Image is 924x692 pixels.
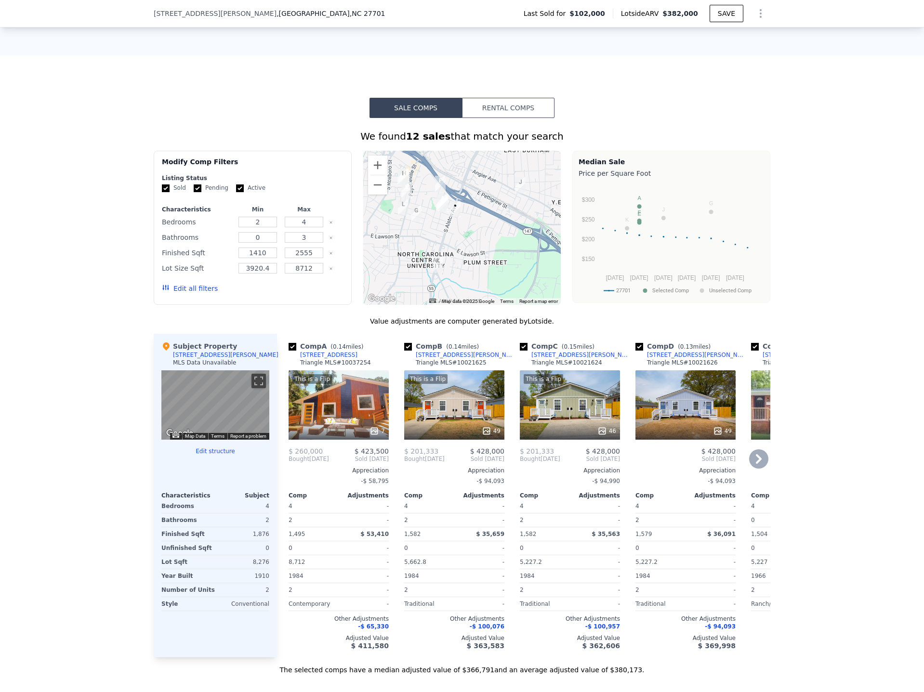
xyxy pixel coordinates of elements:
span: $102,000 [569,9,605,18]
div: Conventional [217,597,269,611]
span: ( miles) [327,343,367,350]
text: F [638,209,641,215]
div: Triangle MLS # 10056843 [763,359,833,366]
span: Last Sold for [524,9,570,18]
div: 0 [751,513,799,527]
div: Comp A [289,341,367,351]
div: Other Adjustments [751,615,851,623]
div: Contemporary [289,597,337,611]
text: Selected Comp [652,287,689,294]
div: 8,276 [217,555,269,569]
a: [STREET_ADDRESS] [289,351,357,359]
div: Triangle MLS # 10021625 [416,359,487,366]
div: 1005 Linwood Ave [438,196,449,212]
div: - [341,513,389,527]
text: [DATE] [606,274,624,281]
div: 7 [370,426,385,436]
div: - [687,569,736,583]
span: $ 36,091 [707,531,736,537]
div: The selected comps have a median adjusted value of $366,791 and an average adjusted value of $380... [154,657,770,675]
div: Max [283,206,325,213]
span: 4 [751,503,755,509]
text: $200 [582,236,595,243]
div: Other Adjustments [404,615,504,623]
div: - [341,541,389,555]
div: 2 [289,583,337,597]
span: 0.14 [449,343,462,350]
div: Bathrooms [162,231,233,244]
div: [STREET_ADDRESS][PERSON_NAME] [647,351,747,359]
span: Lotside ARV [621,9,662,18]
div: Subject [215,492,269,499]
button: Zoom in [368,156,387,175]
span: 1,495 [289,531,305,537]
span: 0.14 [333,343,346,350]
span: $ 260,000 [289,447,323,455]
div: 1001 Linwood Ave [436,196,447,212]
a: Open this area in Google Maps (opens a new window) [366,292,397,305]
button: Toggle fullscreen view [251,374,266,388]
div: Adjustments [339,492,389,499]
span: Sold [DATE] [445,455,504,463]
span: $382,000 [662,10,698,17]
span: $ 35,659 [476,531,504,537]
text: [DATE] [678,274,696,281]
div: 2 [635,513,684,527]
button: Zoom out [368,175,387,195]
div: A chart. [579,180,764,300]
div: [DATE] [289,455,329,463]
a: [STREET_ADDRESS][PERSON_NAME] [635,351,747,359]
label: Active [236,184,265,192]
button: Clear [329,267,333,271]
span: $ 411,580 [351,642,389,650]
div: - [341,583,389,597]
div: 2 [404,583,452,597]
div: 2 [289,513,337,527]
div: 1209 Linwood Ave [450,201,461,217]
text: $150 [582,256,595,262]
span: 4 [404,503,408,509]
div: - [687,513,736,527]
div: - [687,541,736,555]
span: Sold [DATE] [635,455,736,463]
button: Sale Comps [370,98,462,118]
text: $250 [582,216,595,223]
div: 2 [217,513,269,527]
text: [DATE] [630,274,648,281]
span: Map data ©2025 Google [442,299,494,304]
div: 1966 [751,569,799,583]
div: Adjusted Value [751,634,851,642]
div: Other Adjustments [520,615,620,623]
div: Comp [289,492,339,499]
input: Pending [194,184,201,192]
div: 49 [713,426,732,436]
button: SAVE [710,5,743,22]
a: Terms [500,299,514,304]
span: $ 363,583 [467,642,504,650]
span: -$ 94,093 [476,478,504,484]
button: Rental Comps [462,98,554,118]
div: - [572,541,620,555]
text: 27701 [616,287,631,294]
div: Traditional [520,597,568,611]
text: G [709,200,713,206]
span: $ 201,333 [404,447,438,455]
div: - [341,569,389,583]
div: 1984 [635,569,684,583]
div: Comp [520,492,570,499]
div: Subject Property [161,341,237,351]
div: Triangle MLS # 10037254 [300,359,371,366]
div: Finished Sqft [161,527,213,541]
div: Comp E [751,341,829,351]
div: Triangle MLS # 10021626 [647,359,718,366]
div: 2 [520,513,568,527]
a: [STREET_ADDRESS][PERSON_NAME] [751,351,863,359]
div: Adjustments [570,492,620,499]
span: Bought [289,455,309,463]
span: $ 423,500 [355,447,389,455]
span: ( miles) [674,343,714,350]
span: $ 53,410 [360,531,389,537]
label: Sold [162,184,186,192]
button: Keyboard shortcuts [429,299,436,303]
div: Appreciation [751,467,851,474]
